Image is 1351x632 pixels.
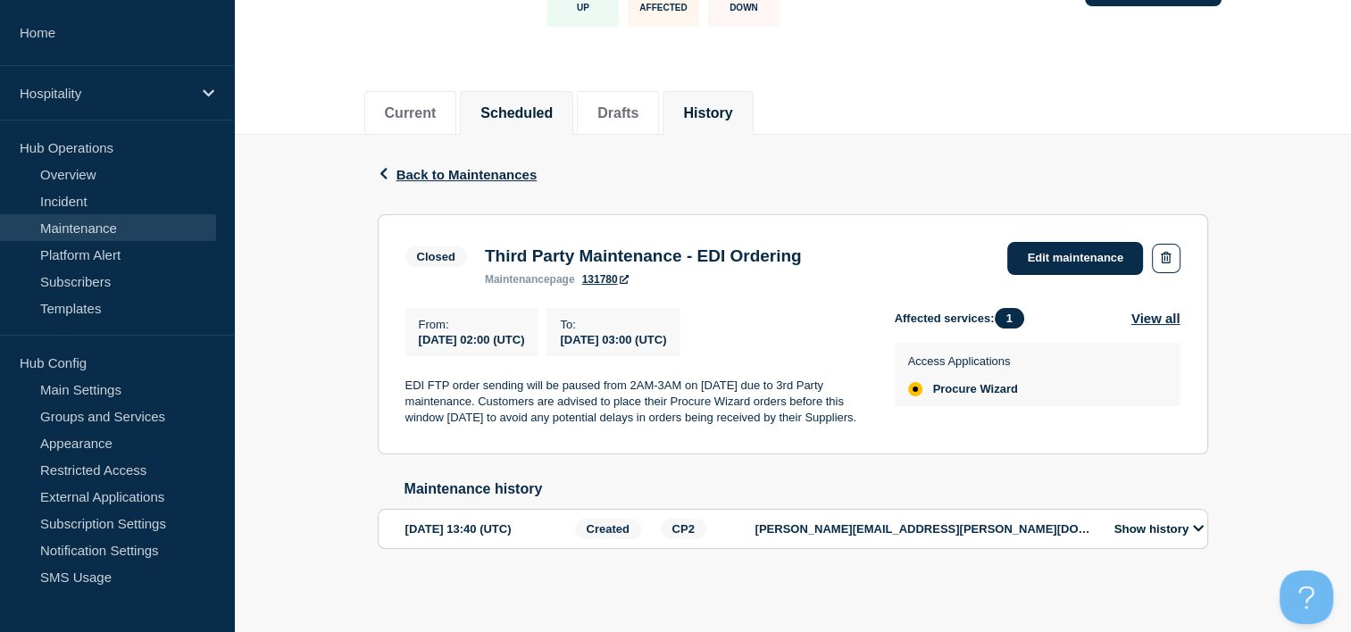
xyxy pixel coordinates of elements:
button: Show history [1109,521,1209,536]
p: [PERSON_NAME][EMAIL_ADDRESS][PERSON_NAME][DOMAIN_NAME] [755,522,1095,536]
span: [DATE] 03:00 (UTC) [560,333,666,346]
button: Scheduled [480,105,553,121]
a: 131780 [582,273,629,286]
button: Drafts [597,105,638,121]
p: To : [560,318,666,331]
span: maintenance [485,273,550,286]
button: Current [385,105,437,121]
p: Hospitality [20,86,191,101]
h2: Maintenance history [404,481,1208,497]
span: Back to Maintenances [396,167,538,182]
p: Access Applications [908,354,1018,368]
p: Affected [639,3,687,12]
button: History [683,105,732,121]
div: [DATE] 13:40 (UTC) [405,519,570,539]
p: From : [419,318,525,331]
span: 1 [995,308,1024,328]
button: Back to Maintenances [378,167,538,182]
span: Procure Wizard [933,382,1018,396]
p: page [485,273,575,286]
p: EDI FTP order sending will be paused from 2AM-3AM on [DATE] due to 3rd Party maintenance. Custome... [405,378,866,427]
button: View all [1131,308,1180,328]
span: Created [575,519,641,539]
span: Closed [405,246,467,267]
span: Affected services: [895,308,1033,328]
p: Up [577,3,589,12]
iframe: Help Scout Beacon - Open [1280,570,1333,624]
div: affected [908,382,922,396]
h3: Third Party Maintenance - EDI Ordering [485,246,802,266]
span: CP2 [661,519,706,539]
p: Down [730,3,758,12]
a: Edit maintenance [1007,242,1143,275]
span: [DATE] 02:00 (UTC) [419,333,525,346]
